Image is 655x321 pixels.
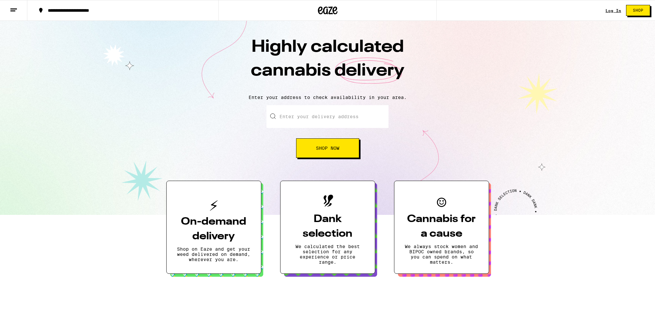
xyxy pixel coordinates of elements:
[296,138,359,158] button: Shop Now
[280,181,375,274] button: Dank selectionWe calculated the best selection for any experience or price range.
[394,181,489,274] button: Cannabis for a causeWe always stock women and BIPOC owned brands, so you can spend on what matters.
[291,244,364,265] p: We calculated the best selection for any experience or price range.
[606,8,621,13] a: Log In
[177,215,251,244] h3: On-demand delivery
[166,181,261,274] button: On-demand deliveryShop on Eaze and get your weed delivered on demand, wherever you are.
[291,212,364,241] h3: Dank selection
[316,146,339,150] span: Shop Now
[405,244,478,265] p: We always stock women and BIPOC owned brands, so you can spend on what matters.
[621,5,655,16] a: Shop
[214,35,442,90] h1: Highly calculated cannabis delivery
[7,95,648,100] p: Enter your address to check availability in your area.
[177,246,251,262] p: Shop on Eaze and get your weed delivered on demand, wherever you are.
[266,105,389,128] input: Enter your delivery address
[405,212,478,241] h3: Cannabis for a cause
[633,8,643,12] span: Shop
[626,5,650,16] button: Shop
